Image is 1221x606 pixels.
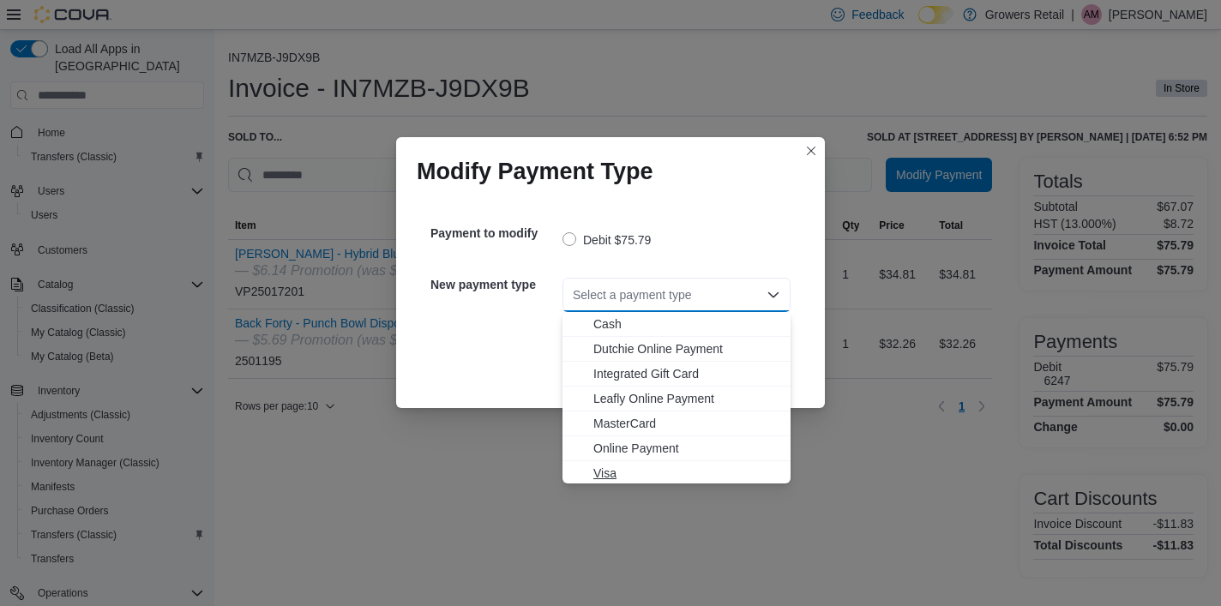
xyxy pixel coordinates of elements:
[593,315,780,333] span: Cash
[562,337,791,362] button: Dutchie Online Payment
[593,390,780,407] span: Leafly Online Payment
[767,288,780,302] button: Close list of options
[430,267,559,302] h5: New payment type
[562,387,791,411] button: Leafly Online Payment
[562,461,791,486] button: Visa
[562,436,791,461] button: Online Payment
[430,216,559,250] h5: Payment to modify
[573,285,574,305] input: Accessible screen reader label
[417,158,653,185] h1: Modify Payment Type
[593,465,780,482] span: Visa
[562,230,651,250] label: Debit $75.79
[562,312,791,486] div: Choose from the following options
[593,415,780,432] span: MasterCard
[593,365,780,382] span: Integrated Gift Card
[562,362,791,387] button: Integrated Gift Card
[562,411,791,436] button: MasterCard
[801,141,821,161] button: Closes this modal window
[593,440,780,457] span: Online Payment
[593,340,780,357] span: Dutchie Online Payment
[562,312,791,337] button: Cash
